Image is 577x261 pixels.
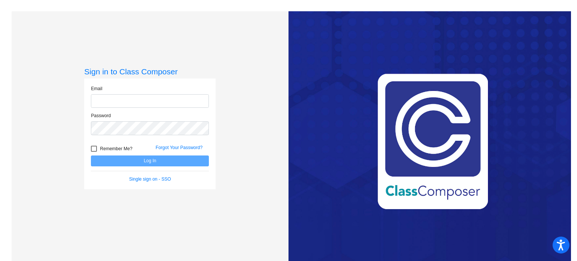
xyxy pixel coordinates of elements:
[156,145,202,150] a: Forgot Your Password?
[91,112,111,119] label: Password
[100,144,132,153] span: Remember Me?
[91,85,102,92] label: Email
[84,67,216,76] h3: Sign in to Class Composer
[129,177,171,182] a: Single sign on - SSO
[91,155,209,166] button: Log In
